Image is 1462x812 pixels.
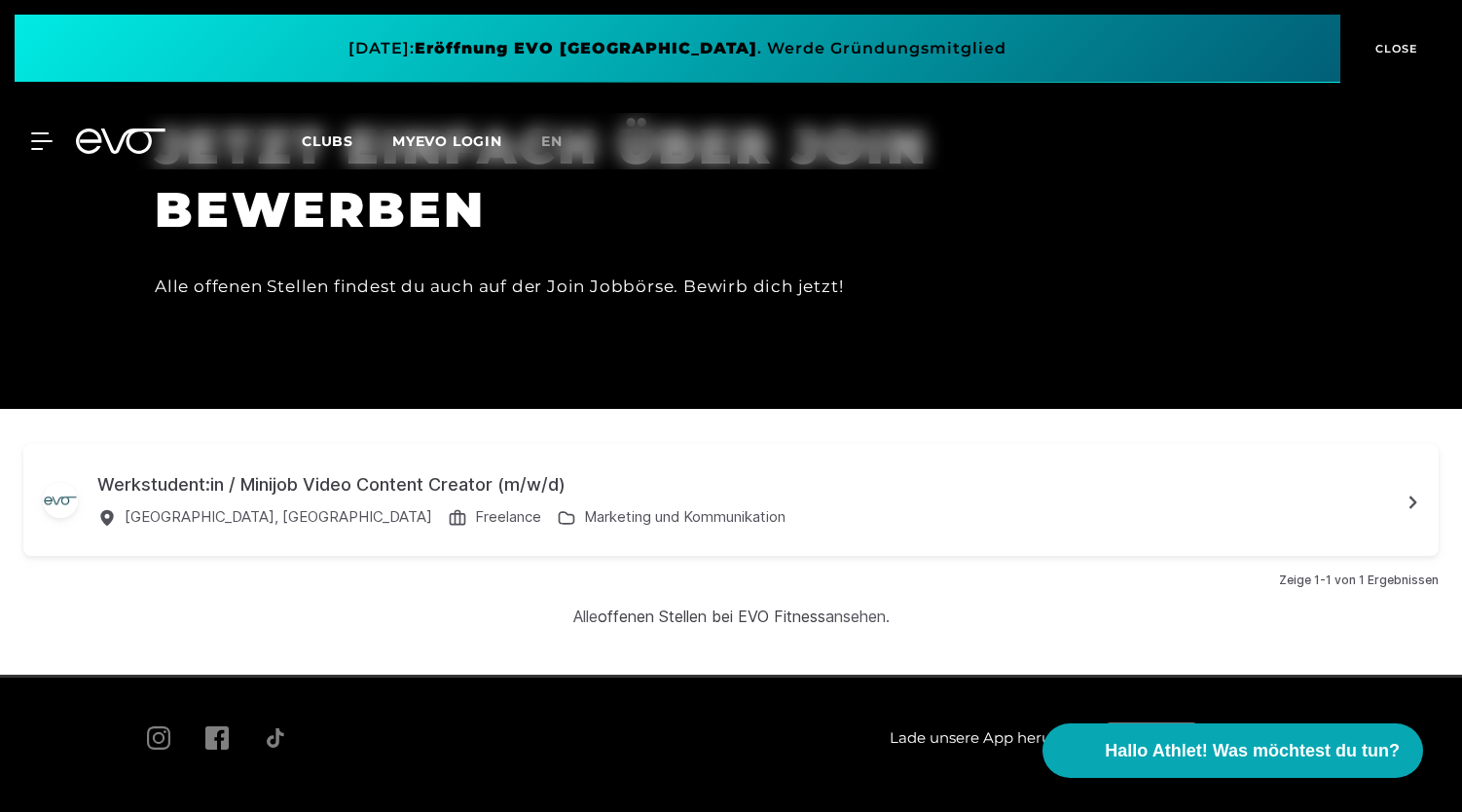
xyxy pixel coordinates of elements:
a: MYEVO LOGIN [392,132,502,150]
a: Werkstudent:in / Minijob Video Content Creator (m/w/d)[GEOGRAPHIC_DATA], [GEOGRAPHIC_DATA]Freelan... [23,444,1439,556]
a: en [541,130,586,153]
span: Lade unsere App herunter [890,727,1081,750]
span: Clubs [302,132,353,150]
img: Werkstudent:in / Minijob Video Content Creator (m/w/d) [43,483,78,518]
span: CLOSE [1371,40,1418,57]
div: Alle ansehen. [573,605,890,628]
span: Hallo Athlet! Was möchtest du tun? [1105,738,1400,764]
div: Zeige 1-1 von 1 Ergebnissen [23,572,1439,589]
div: Marketing und Kommunikation [584,506,786,529]
a: offenen Stellen bei EVO Fitness [598,607,825,626]
div: [GEOGRAPHIC_DATA], [GEOGRAPHIC_DATA] [125,506,432,529]
div: Werkstudent:in / Minijob Video Content Creator (m/w/d) [97,471,1400,498]
img: evofitness app [1105,722,1198,754]
div: Freelance [475,506,541,529]
span: en [541,132,563,150]
a: Clubs [302,131,392,150]
div: Alle offenen Stellen findest du auch auf der Join Jobbörse. Bewirb dich jetzt! [155,271,1031,302]
button: CLOSE [1340,15,1447,83]
button: Hallo Athlet! Was möchtest du tun? [1042,723,1423,778]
